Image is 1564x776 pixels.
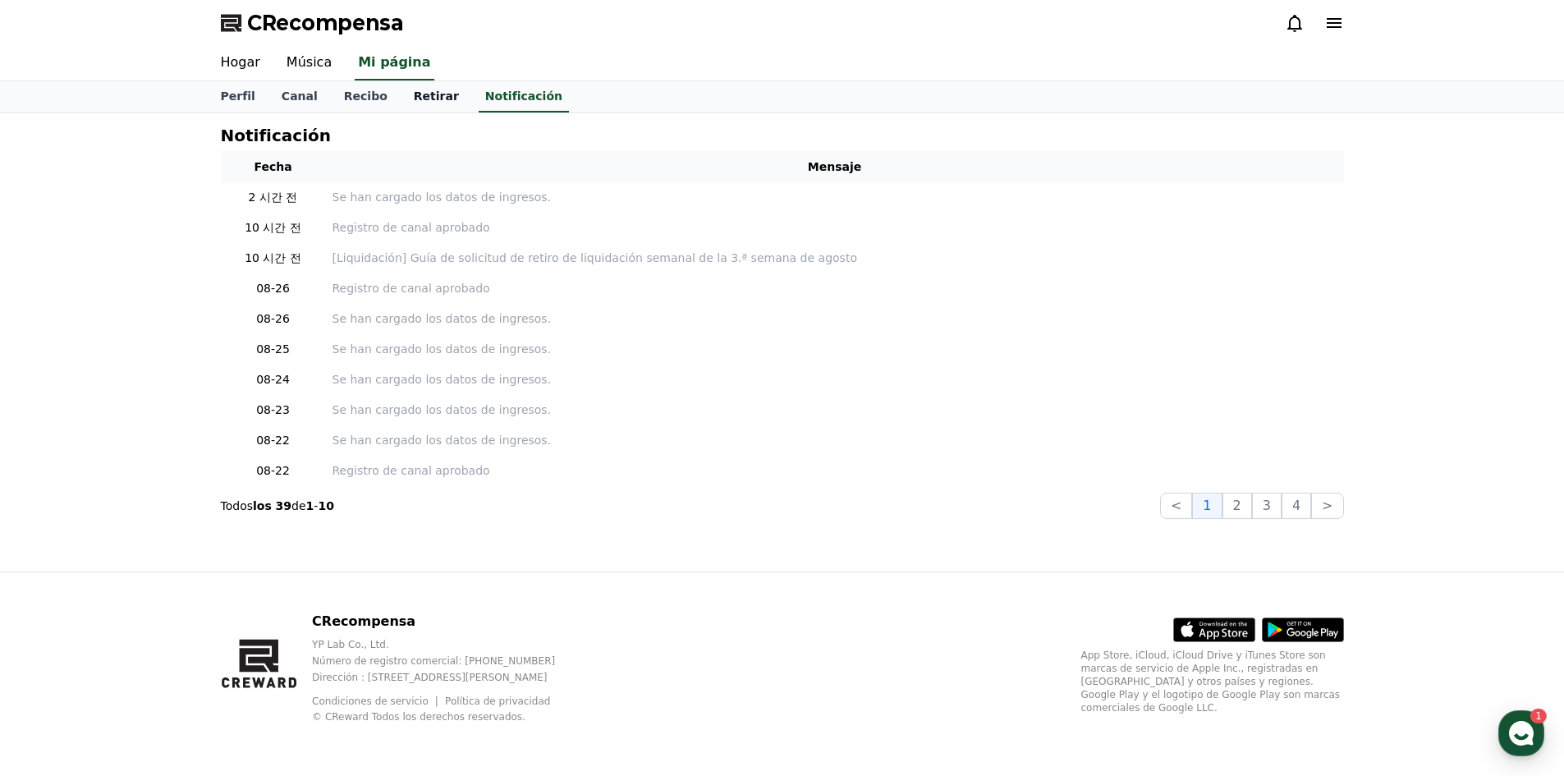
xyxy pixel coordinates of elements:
[212,521,315,562] a: Settings
[333,464,490,477] font: Registro de canal aprobado
[312,672,547,683] font: Dirección : [STREET_ADDRESS][PERSON_NAME]
[314,499,318,512] font: -
[1311,493,1343,519] button: >
[333,373,552,386] font: Se han cargado los datos de ingresos.
[401,81,472,112] a: Retirar
[312,639,389,650] font: YP Lab Co., Ltd.
[1192,493,1222,519] button: 1
[414,90,459,103] font: Retirar
[355,46,433,80] a: Mi página
[445,696,550,707] a: Política de privacidad
[256,403,290,416] font: 08-23
[221,499,253,512] font: Todos
[312,696,429,707] font: Condiciones de servicio
[268,81,331,112] a: Canal
[282,90,318,103] font: Canal
[333,251,857,264] font: [Liquidación] Guía de solicitud de retiro de liquidación semanal de la 3.ª semana de agosto
[221,126,332,145] font: Notificación
[333,432,1337,449] a: Se han cargado los datos de ingresos.
[479,81,569,112] a: Notificación
[318,499,333,512] font: 10
[1222,493,1252,519] button: 2
[333,403,552,416] font: Se han cargado los datos de ingresos.
[333,310,1337,328] a: Se han cargado los datos de ingresos.
[312,613,415,629] font: CRecompensa
[1282,493,1311,519] button: 4
[245,221,301,234] font: 10 시간 전
[333,371,1337,388] a: Se han cargado los datos de ingresos.
[221,54,260,70] font: Hogar
[249,191,298,204] font: 2 시간 전
[808,160,861,173] font: Mensaje
[245,251,301,264] font: 10 시간 전
[291,499,306,512] font: de
[136,546,185,559] span: Messages
[312,711,525,723] font: © CReward Todos los derechos reservados.
[1263,498,1271,513] font: 3
[1171,498,1181,513] font: <
[312,696,441,707] a: Condiciones de servicio
[1081,650,1341,714] font: App Store, iCloud, iCloud Drive y iTunes Store son marcas de servicio de Apple Inc., registradas ...
[1203,498,1211,513] font: 1
[253,499,291,512] font: los 39
[333,342,552,356] font: Se han cargado los datos de ingresos.
[208,81,268,112] a: Perfil
[287,54,332,70] font: Música
[42,545,71,558] span: Home
[1292,498,1300,513] font: 4
[108,521,212,562] a: 1Messages
[333,191,552,204] font: Se han cargado los datos de ingresos.
[312,655,555,667] font: Número de registro comercial: [PHONE_NUMBER]
[247,11,403,34] font: CRecompensa
[254,160,291,173] font: Fecha
[243,545,283,558] span: Settings
[333,189,1337,206] a: Se han cargado los datos de ingresos.
[333,250,1337,267] a: [Liquidación] Guía de solicitud de retiro de liquidación semanal de la 3.ª semana de agosto
[256,373,290,386] font: 08-24
[256,282,290,295] font: 08-26
[333,341,1337,358] a: Se han cargado los datos de ingresos.
[333,221,490,234] font: Registro de canal aprobado
[208,46,273,80] a: Hogar
[333,312,552,325] font: Se han cargado los datos de ingresos.
[333,402,1337,419] a: Se han cargado los datos de ingresos.
[256,342,290,356] font: 08-25
[331,81,401,112] a: Recibo
[5,521,108,562] a: Home
[1160,493,1192,519] button: <
[256,434,290,447] font: 08-22
[256,464,290,477] font: 08-22
[221,90,255,103] font: Perfil
[221,10,403,36] a: CRecompensa
[333,282,490,295] font: Registro de canal aprobado
[485,90,562,103] font: Notificación
[167,520,172,533] span: 1
[333,434,552,447] font: Se han cargado los datos de ingresos.
[358,54,430,70] font: Mi página
[256,312,290,325] font: 08-26
[273,46,345,80] a: Música
[1322,498,1332,513] font: >
[344,90,388,103] font: Recibo
[1233,498,1241,513] font: 2
[1252,493,1282,519] button: 3
[306,499,314,512] font: 1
